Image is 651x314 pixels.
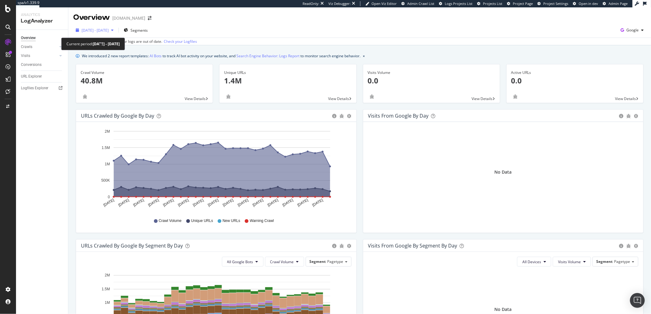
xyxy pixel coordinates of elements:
[522,259,541,264] span: All Devices
[81,127,352,212] svg: A chart.
[553,257,591,267] button: Visits Volume
[513,1,533,6] span: Project Page
[579,1,598,6] span: Open in dev
[365,1,397,6] a: Open Viz Editor
[619,244,624,248] div: circle-info
[21,73,42,80] div: URL Explorer
[619,114,624,118] div: circle-info
[609,1,628,6] span: Admin Page
[224,75,352,86] p: 1.4M
[224,70,352,75] div: Unique URLs
[81,113,154,119] div: URLs Crawled by Google by day
[361,51,366,60] button: close banner
[407,1,434,6] span: Admin Crawl List
[93,41,120,46] b: [DATE] - [DATE]
[472,96,493,101] span: View Details
[76,39,197,44] div: Last update
[101,179,110,183] text: 500K
[340,114,344,118] div: bug
[82,53,360,59] div: We introduced 2 new report templates: to track AI bot activity on your website, and to monitor se...
[368,75,495,86] p: 0.0
[236,53,299,59] a: Search Engine Behavior: Logs Report
[21,53,30,59] div: Visits
[347,244,352,248] div: gear
[21,62,42,68] div: Conversions
[627,244,631,248] div: bug
[21,12,63,18] div: Analytics
[227,259,253,264] span: All Google Bots
[282,198,294,207] text: [DATE]
[495,169,512,175] div: No Data
[191,218,213,223] span: Unique URLs
[634,114,638,118] div: gear
[164,39,197,44] a: Check your Logfiles
[597,259,613,264] span: Segment
[21,85,64,91] a: Logfiles Explorer
[368,70,495,75] div: Visits Volume
[573,1,598,6] a: Open in dev
[105,273,110,278] text: 2M
[222,257,263,267] button: All Google Bots
[340,244,344,248] div: bug
[21,62,64,68] a: Conversions
[311,198,324,207] text: [DATE]
[102,287,110,291] text: 1.5M
[237,198,249,207] text: [DATE]
[368,95,376,99] div: bug
[76,53,644,59] div: info banner
[332,114,337,118] div: circle-info
[82,28,109,33] span: [DATE] - [DATE]
[250,218,274,223] span: Warning Crawl
[368,113,429,119] div: Visits from Google by day
[543,1,568,6] span: Project Settings
[132,198,145,207] text: [DATE]
[21,73,64,80] a: URL Explorer
[265,257,304,267] button: Crawl Volume
[517,257,551,267] button: All Devices
[439,1,472,6] a: Logs Projects List
[267,198,279,207] text: [DATE]
[372,1,397,6] span: Open Viz Editor
[614,259,630,264] span: Pagetype
[332,244,337,248] div: circle-info
[297,198,309,207] text: [DATE]
[511,75,639,86] p: 0.0
[627,114,631,118] div: bug
[119,39,162,44] div: Your logs are out of date.
[81,70,208,75] div: Crawl Volume
[81,75,208,86] p: 40.8M
[223,218,240,223] span: New URLs
[368,243,457,249] div: Visits from Google By Segment By Day
[21,35,64,41] a: Overview
[102,146,110,150] text: 1.5M
[73,12,110,23] div: Overview
[102,198,115,207] text: [DATE]
[328,96,349,101] span: View Details
[131,28,148,33] span: Segments
[630,293,645,308] div: Open Intercom Messenger
[112,15,145,21] div: [DOMAIN_NAME]
[445,1,472,6] span: Logs Projects List
[511,70,639,75] div: Active URLs
[537,1,568,6] a: Project Settings
[615,96,636,101] span: View Details
[401,1,434,6] a: Admin Crawl List
[81,95,89,99] div: bug
[328,259,344,264] span: Pagetype
[121,25,150,35] button: Segments
[507,1,533,6] a: Project Page
[21,35,36,41] div: Overview
[21,53,58,59] a: Visits
[73,25,116,35] button: [DATE] - [DATE]
[477,1,502,6] a: Projects List
[185,96,206,101] span: View Details
[105,162,110,166] text: 1M
[558,259,581,264] span: Visits Volume
[21,44,32,50] div: Crawls
[21,44,58,50] a: Crawls
[252,198,264,207] text: [DATE]
[159,218,182,223] span: Crawl Volume
[222,198,234,207] text: [DATE]
[118,198,130,207] text: [DATE]
[483,1,502,6] span: Projects List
